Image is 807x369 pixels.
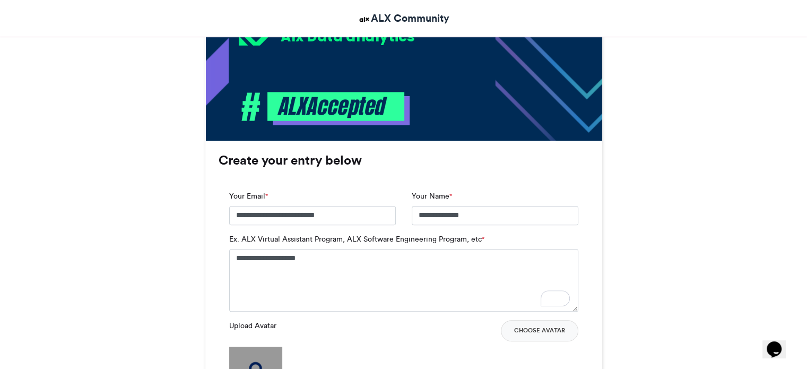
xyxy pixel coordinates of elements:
textarea: To enrich screen reader interactions, please activate Accessibility in Grammarly extension settings [229,249,578,312]
label: Ex. ALX Virtual Assistant Program, ALX Software Engineering Program, etc [229,234,484,245]
label: Upload Avatar [229,320,276,331]
a: ALX Community [358,11,449,26]
div: Alx Data analytics [281,27,593,47]
img: ALX Community [358,13,371,26]
label: Your Name [412,191,452,202]
button: Choose Avatar [501,320,578,341]
iframe: chat widget [762,327,796,358]
h3: Create your entry below [219,154,589,167]
label: Your Email [229,191,268,202]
